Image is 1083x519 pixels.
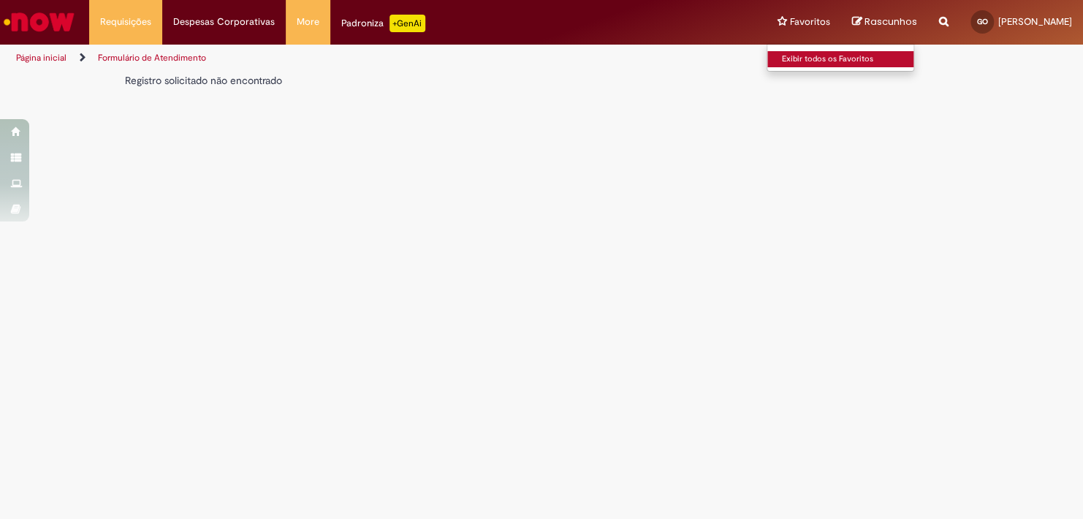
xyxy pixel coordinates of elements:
[11,45,711,72] ul: Trilhas de página
[790,15,830,29] span: Favoritos
[1,7,77,37] img: ServiceNow
[767,51,928,67] a: Exibir todos os Favoritos
[125,73,745,88] div: Registro solicitado não encontrado
[852,15,917,29] a: Rascunhos
[100,15,151,29] span: Requisições
[767,44,914,72] ul: Favoritos
[98,52,206,64] a: Formulário de Atendimento
[998,15,1072,28] span: [PERSON_NAME]
[864,15,917,29] span: Rascunhos
[389,15,425,32] p: +GenAi
[977,17,988,26] span: GO
[297,15,319,29] span: More
[341,15,425,32] div: Padroniza
[16,52,66,64] a: Página inicial
[173,15,275,29] span: Despesas Corporativas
